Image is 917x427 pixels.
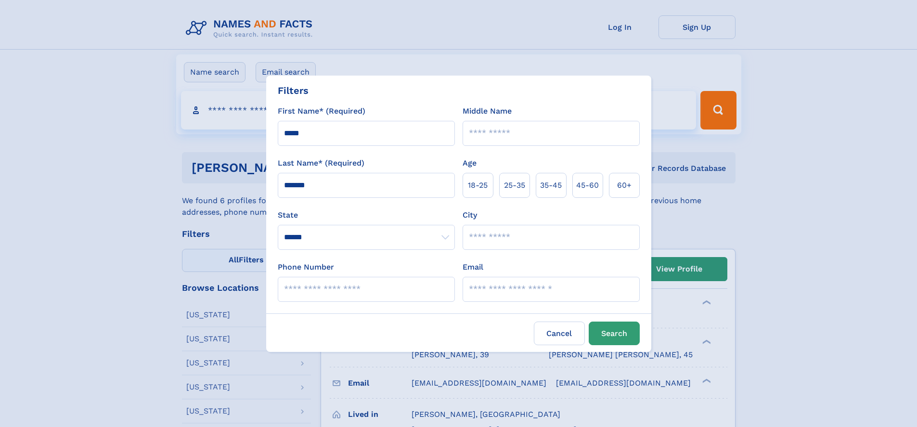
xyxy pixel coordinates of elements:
[589,322,640,345] button: Search
[278,209,455,221] label: State
[463,261,483,273] label: Email
[534,322,585,345] label: Cancel
[278,261,334,273] label: Phone Number
[576,180,599,191] span: 45‑60
[468,180,488,191] span: 18‑25
[278,105,365,117] label: First Name* (Required)
[617,180,632,191] span: 60+
[504,180,525,191] span: 25‑35
[540,180,562,191] span: 35‑45
[278,83,309,98] div: Filters
[463,209,477,221] label: City
[463,105,512,117] label: Middle Name
[278,157,364,169] label: Last Name* (Required)
[463,157,477,169] label: Age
